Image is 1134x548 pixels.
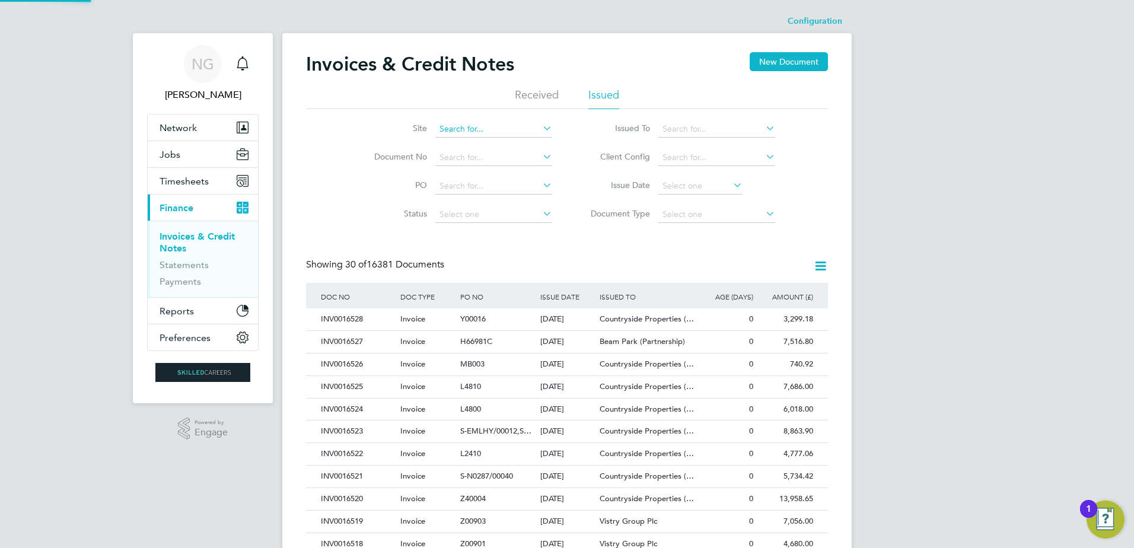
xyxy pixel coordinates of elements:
span: Invoice [400,381,425,391]
span: Countryside Properties (… [600,426,694,436]
div: ISSUED TO [597,283,696,310]
a: Payments [160,276,201,287]
span: 0 [749,426,753,436]
span: Preferences [160,332,211,343]
span: Invoice [400,448,425,458]
span: Countryside Properties (… [600,381,694,391]
span: Countryside Properties (… [600,314,694,324]
div: [DATE] [537,353,597,375]
div: 13,958.65 [756,488,816,510]
div: 7,056.00 [756,511,816,533]
span: Engage [195,428,228,438]
a: NG[PERSON_NAME] [147,45,259,102]
button: Timesheets [148,168,258,194]
input: Search for... [658,149,775,166]
span: MB003 [460,359,485,369]
div: 7,686.00 [756,376,816,398]
div: DOC TYPE [397,283,457,310]
div: [DATE] [537,308,597,330]
span: Invoice [400,426,425,436]
input: Select one [435,206,552,223]
div: DOC NO [318,283,397,310]
a: Invoices & Credit Notes [160,231,235,254]
span: L4810 [460,381,481,391]
label: Issue Date [582,180,650,190]
span: Nikki Grassby [147,88,259,102]
div: [DATE] [537,399,597,420]
label: Site [359,123,427,133]
div: INV0016527 [318,331,397,353]
span: Invoice [400,516,425,526]
a: Statements [160,259,209,270]
span: 0 [749,314,753,324]
span: Y00016 [460,314,486,324]
span: Countryside Properties (… [600,359,694,369]
span: Finance [160,202,193,214]
input: Search for... [435,178,552,195]
span: 0 [749,336,753,346]
img: skilledcareers-logo-retina.png [155,363,250,382]
span: Network [160,122,197,133]
div: 8,863.90 [756,420,816,442]
input: Select one [658,206,775,223]
div: INV0016524 [318,399,397,420]
input: Search for... [435,149,552,166]
span: Countryside Properties (… [600,493,694,504]
span: Invoice [400,493,425,504]
div: ISSUE DATE [537,283,597,310]
span: S-EMLHY/00012,S… [460,426,531,436]
label: Status [359,208,427,219]
button: Jobs [148,141,258,167]
span: Vistry Group Plc [600,516,657,526]
span: 0 [749,516,753,526]
label: Document Type [582,208,650,219]
span: Invoice [400,314,425,324]
a: Powered byEngage [178,418,228,440]
div: [DATE] [537,420,597,442]
span: Countryside Properties (… [600,471,694,481]
label: Client Config [582,151,650,162]
div: 7,516.80 [756,331,816,353]
div: [DATE] [537,331,597,353]
span: Invoice [400,336,425,346]
div: 5,734.42 [756,466,816,488]
span: Countryside Properties (… [600,404,694,414]
div: PO NO [457,283,537,310]
span: Timesheets [160,176,209,187]
div: AGE (DAYS) [696,283,756,310]
div: Showing [306,259,447,271]
li: Issued [588,88,619,109]
div: INV0016521 [318,466,397,488]
div: Finance [148,221,258,297]
div: 6,018.00 [756,399,816,420]
div: [DATE] [537,488,597,510]
button: Reports [148,298,258,324]
nav: Main navigation [133,33,273,403]
input: Search for... [435,121,552,138]
span: L4800 [460,404,481,414]
label: Issued To [582,123,650,133]
label: Document No [359,151,427,162]
span: 0 [749,493,753,504]
span: Beam Park (Partnership) [600,336,685,346]
span: Reports [160,305,194,317]
div: AMOUNT (£) [756,283,816,310]
li: Configuration [788,9,842,33]
span: Z40004 [460,493,486,504]
button: New Document [750,52,828,71]
div: [DATE] [537,466,597,488]
span: 0 [749,359,753,369]
span: H66981C [460,336,492,346]
div: INV0016523 [318,420,397,442]
span: Invoice [400,404,425,414]
div: [DATE] [537,511,597,533]
a: Go to home page [147,363,259,382]
div: 3,299.18 [756,308,816,330]
div: INV0016525 [318,376,397,398]
h2: Invoices & Credit Notes [306,52,514,76]
span: Invoice [400,359,425,369]
button: Network [148,114,258,141]
div: [DATE] [537,443,597,465]
span: NG [192,56,214,72]
span: S-N0287/00040 [460,471,513,481]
